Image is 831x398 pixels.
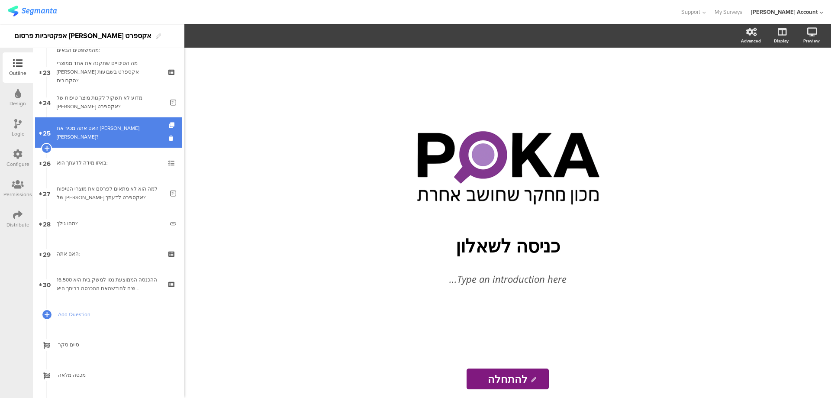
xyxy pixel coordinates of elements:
[6,221,29,229] div: Distribute
[58,371,169,379] span: מכסה מלאה
[467,369,549,389] input: Start
[35,148,182,178] a: 26 באיזו מידה לדעתך הוא:
[57,275,160,293] div: ההכנסה הממוצעת נטו למשק בית היא 16,500 ש'ח לחודשהאם ההכנסה בביתך היא...
[57,159,160,167] div: באיזו מידה לדעתך הוא:
[35,239,182,269] a: 29 האם אתה:
[58,310,169,319] span: Add Question
[43,279,51,289] span: 30
[35,330,182,360] a: סיים סקר
[35,178,182,208] a: 27 למה הוא לא מתאים לפרסם את מוצרי הטיפוח של [PERSON_NAME] אקספרט לדעתך?
[35,117,182,148] a: 25 האם אתה מכיר את [PERSON_NAME] [PERSON_NAME]?
[8,6,57,16] img: segmanta logo
[169,134,176,142] i: Delete
[58,340,169,349] span: סיים סקר
[43,158,51,168] span: 26
[35,208,182,239] a: 28 מהו גילך?
[35,57,182,87] a: 23 מה הסיכויים שתקנה את אחד ממוצרי [PERSON_NAME] אקספרט בשבועות הקרובים?
[57,184,164,202] div: למה הוא לא מתאים לפרסם את מוצרי הטיפוח של מן אקספרט לדעתך?
[43,128,51,137] span: 25
[14,29,151,43] div: אפקטיביות פרסום [PERSON_NAME] אקספרט
[348,233,668,258] p: כניסה לשאלון
[12,130,24,138] div: Logic
[10,100,26,107] div: Design
[43,219,51,228] span: 28
[9,69,26,77] div: Outline
[43,249,51,259] span: 29
[43,67,51,77] span: 23
[35,269,182,299] a: 30 ההכנסה הממוצעת נטו למשק בית היא 16,500 ש'ח לחודשהאם ההכנסה בביתך היא...
[774,38,789,44] div: Display
[169,123,176,128] i: Duplicate
[803,38,820,44] div: Preview
[57,249,160,258] div: האם אתה:
[57,94,164,111] div: מדוע לא תשקול לקנות מוצר טיפוח של מן אקספרט?
[681,8,700,16] span: Support
[35,360,182,390] a: מכסה מלאה
[6,160,29,168] div: Configure
[741,38,761,44] div: Advanced
[356,272,659,286] div: Type an introduction here...
[751,8,818,16] div: [PERSON_NAME] Account
[3,191,32,198] div: Permissions
[43,97,51,107] span: 24
[43,188,50,198] span: 27
[57,219,164,228] div: מהו גילך?
[57,59,160,85] div: מה הסיכויים שתקנה את אחד ממוצרי מן אקספרט בשבועות הקרובים?
[35,87,182,117] a: 24 מדוע לא תשקול לקנות מוצר טיפוח של [PERSON_NAME] אקספרט?
[57,124,160,141] div: האם אתה מכיר את תמיר גרינברג?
